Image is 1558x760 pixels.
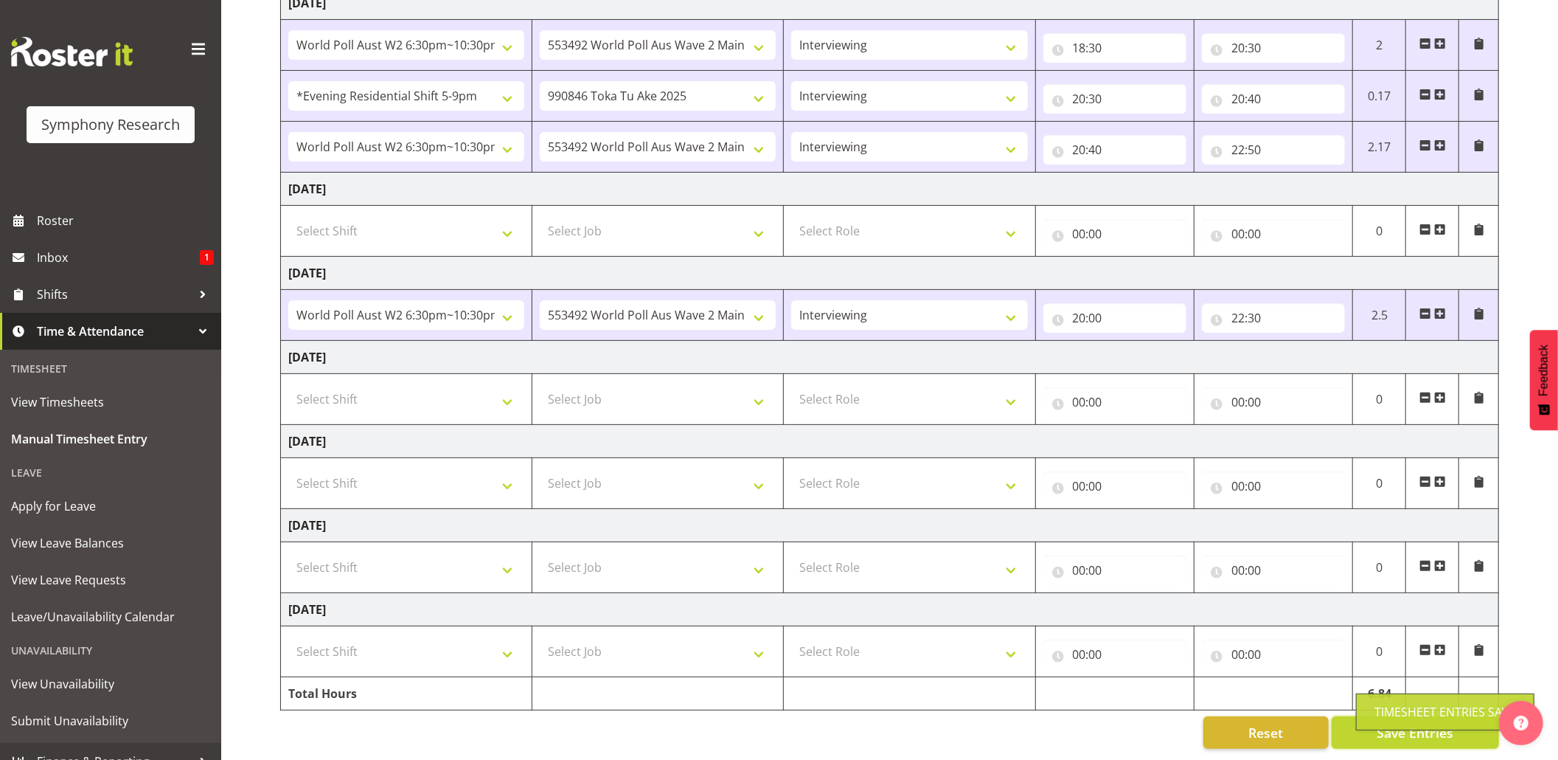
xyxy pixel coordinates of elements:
div: Unavailability [4,635,218,666]
input: Click to select... [1043,471,1186,501]
td: 0 [1353,374,1406,425]
div: Timesheet Entries Save [1374,703,1516,721]
span: View Timesheets [11,391,210,413]
span: Reset [1248,723,1283,742]
span: 1 [200,250,214,265]
td: 6.84 [1353,677,1406,711]
input: Click to select... [1043,556,1186,585]
span: View Leave Balances [11,532,210,554]
span: Inbox [37,246,200,269]
td: [DATE] [281,341,1499,374]
div: Timesheet [4,353,218,384]
input: Click to select... [1202,303,1345,333]
input: Click to select... [1202,387,1345,417]
td: 0.17 [1353,71,1406,122]
a: Apply for Leave [4,488,218,525]
img: Rosterit website logo [11,37,133,66]
td: 2.17 [1353,122,1406,173]
a: Leave/Unavailability Calendar [4,598,218,635]
td: [DATE] [281,509,1499,542]
span: Leave/Unavailability Calendar [11,606,210,628]
input: Click to select... [1043,387,1186,417]
input: Click to select... [1043,84,1186,114]
input: Click to select... [1202,471,1345,501]
td: 0 [1353,458,1406,509]
span: View Unavailability [11,673,210,695]
span: Apply for Leave [11,495,210,517]
input: Click to select... [1043,33,1186,63]
span: Time & Attendance [37,320,192,342]
span: Submit Unavailability [11,710,210,732]
td: [DATE] [281,425,1499,458]
td: [DATE] [281,593,1499,626]
input: Click to select... [1202,219,1345,249]
a: View Timesheets [4,384,218,421]
a: Manual Timesheet Entry [4,421,218,457]
button: Feedback - Show survey [1530,330,1558,430]
input: Click to select... [1043,219,1186,249]
span: Feedback [1537,345,1551,396]
a: View Unavailability [4,666,218,702]
a: View Leave Requests [4,562,218,598]
button: Reset [1203,716,1329,749]
button: Save Entries [1332,716,1499,749]
td: 0 [1353,542,1406,593]
input: Click to select... [1202,556,1345,585]
input: Click to select... [1043,135,1186,165]
td: 2 [1353,20,1406,71]
div: Symphony Research [41,114,180,136]
input: Click to select... [1043,303,1186,333]
img: help-xxl-2.png [1514,716,1529,730]
input: Click to select... [1202,84,1345,114]
td: [DATE] [281,257,1499,290]
div: Leave [4,457,218,488]
a: Submit Unavailability [4,702,218,739]
td: 0 [1353,626,1406,677]
td: 2.5 [1353,290,1406,341]
input: Click to select... [1202,640,1345,669]
input: Click to select... [1043,640,1186,669]
span: View Leave Requests [11,569,210,591]
span: Shifts [37,283,192,305]
td: [DATE] [281,173,1499,206]
input: Click to select... [1202,135,1345,165]
a: View Leave Balances [4,525,218,562]
td: Total Hours [281,677,532,711]
span: Roster [37,210,214,232]
span: Save Entries [1377,723,1453,742]
input: Click to select... [1202,33,1345,63]
td: 0 [1353,206,1406,257]
span: Manual Timesheet Entry [11,428,210,450]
